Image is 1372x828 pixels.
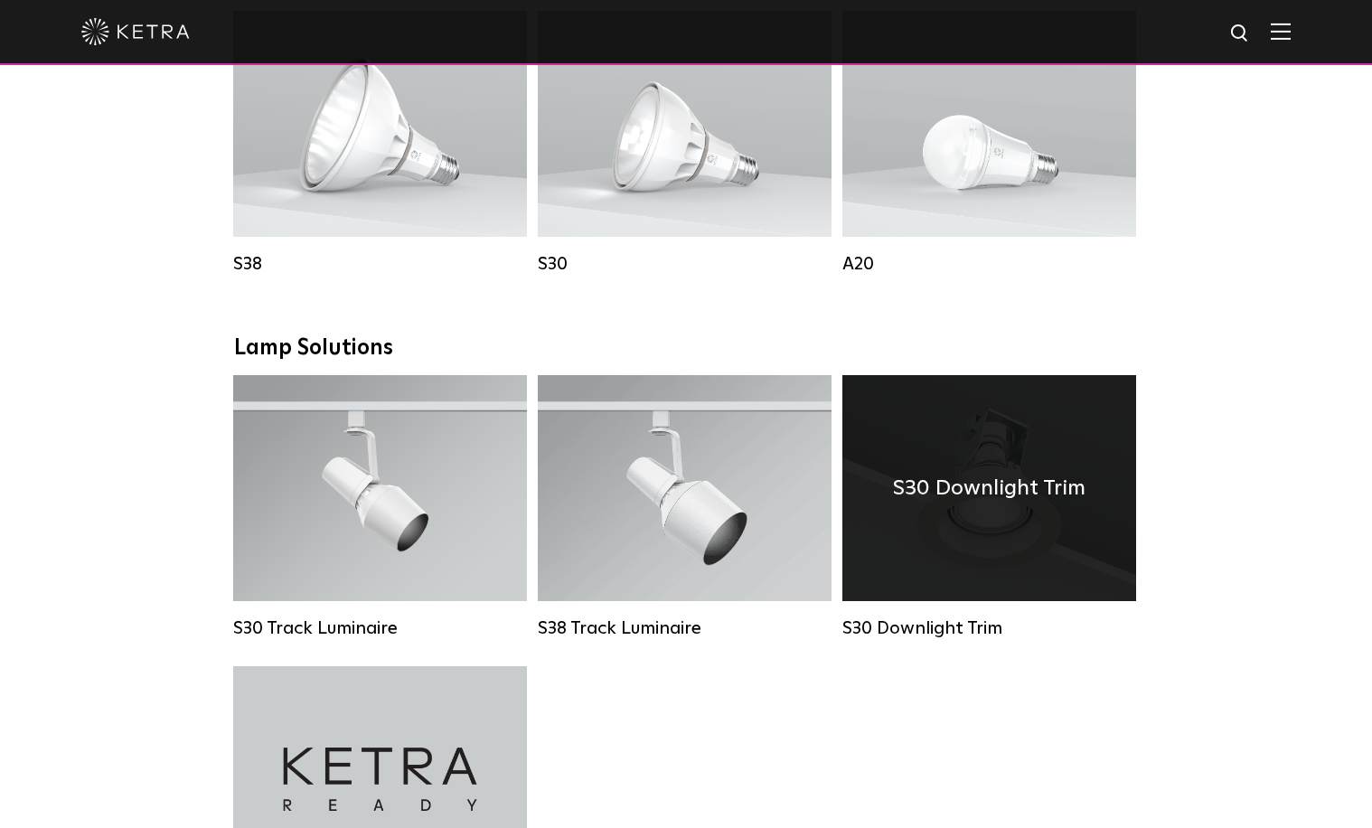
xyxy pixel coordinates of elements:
[842,617,1136,639] div: S30 Downlight Trim
[842,375,1136,639] a: S30 Downlight Trim S30 Downlight Trim
[233,11,527,275] a: S38 Lumen Output:1100Colors:White / BlackBase Type:E26 Edison Base / GU24Beam Angles:10° / 25° / ...
[1229,23,1252,45] img: search icon
[1271,23,1291,40] img: Hamburger%20Nav.svg
[893,471,1085,505] h4: S30 Downlight Trim
[538,11,832,275] a: S30 Lumen Output:1100Colors:White / BlackBase Type:E26 Edison Base / GU24Beam Angles:15° / 25° / ...
[842,253,1136,275] div: A20
[81,18,190,45] img: ketra-logo-2019-white
[234,335,1138,362] div: Lamp Solutions
[538,253,832,275] div: S30
[538,617,832,639] div: S38 Track Luminaire
[233,375,527,639] a: S30 Track Luminaire Lumen Output:1100Colors:White / BlackBeam Angles:15° / 25° / 40° / 60° / 90°W...
[233,253,527,275] div: S38
[233,617,527,639] div: S30 Track Luminaire
[538,375,832,639] a: S38 Track Luminaire Lumen Output:1100Colors:White / BlackBeam Angles:10° / 25° / 40° / 60°Wattage...
[842,11,1136,275] a: A20 Lumen Output:600 / 800Colors:White / BlackBase Type:E26 Edison Base / GU24Beam Angles:Omni-Di...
